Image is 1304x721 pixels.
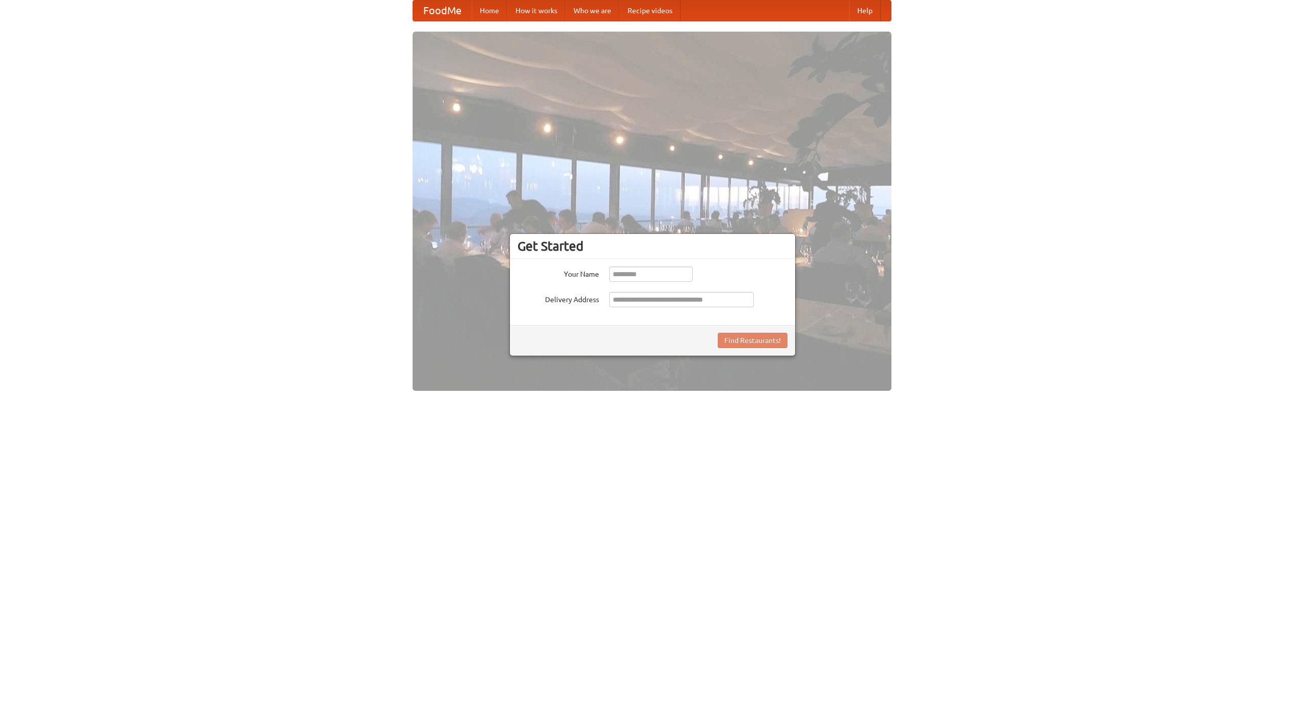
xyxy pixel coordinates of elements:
a: FoodMe [413,1,472,21]
h3: Get Started [518,238,787,254]
button: Find Restaurants! [718,333,787,348]
a: Who we are [565,1,619,21]
label: Delivery Address [518,292,599,305]
a: Recipe videos [619,1,681,21]
a: Home [472,1,507,21]
a: Help [849,1,881,21]
label: Your Name [518,266,599,279]
a: How it works [507,1,565,21]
